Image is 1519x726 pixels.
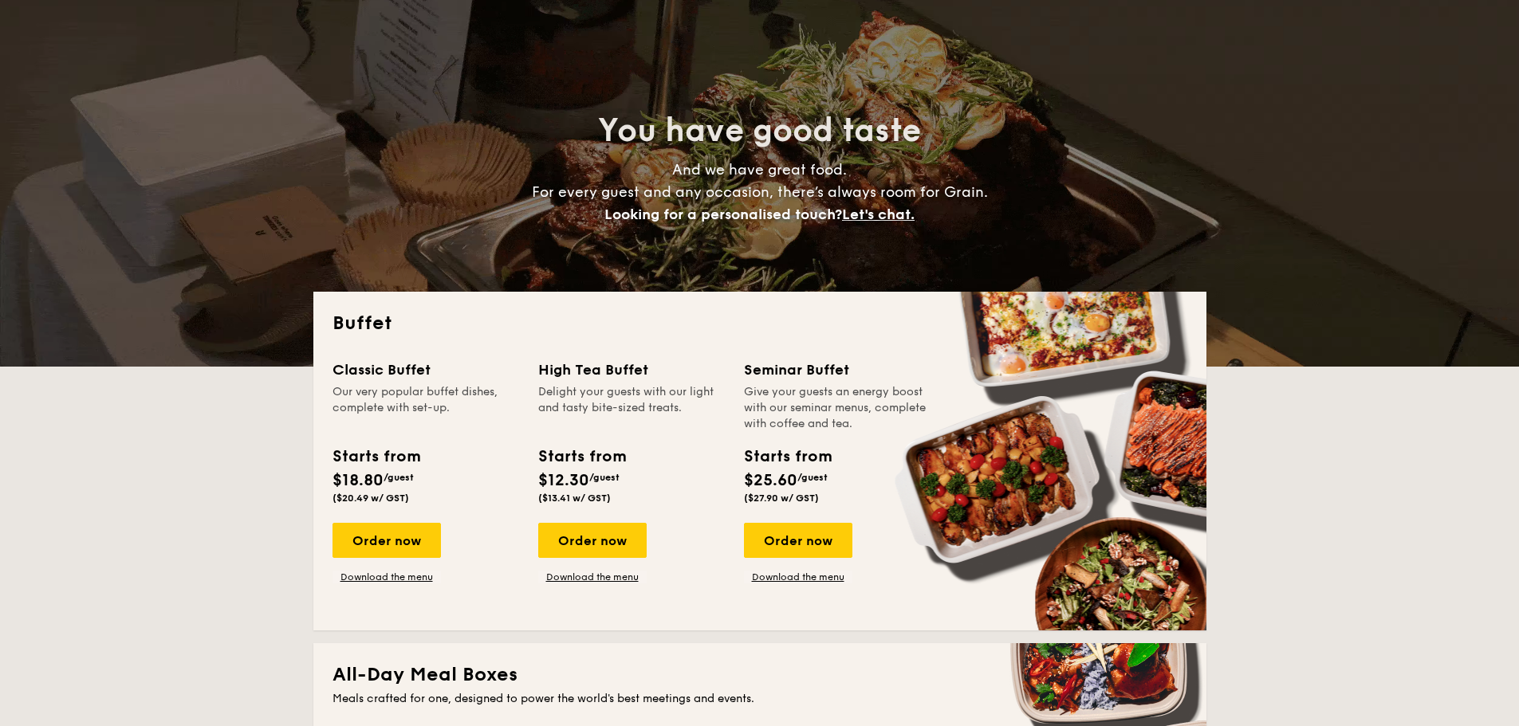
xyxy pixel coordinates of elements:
div: Seminar Buffet [744,359,931,381]
div: Order now [744,523,852,558]
span: $12.30 [538,471,589,490]
a: Download the menu [333,571,441,583]
span: $25.60 [744,471,797,490]
div: Order now [538,523,647,558]
div: Starts from [538,445,625,469]
div: Starts from [333,445,419,469]
span: /guest [589,472,620,483]
span: Let's chat. [842,206,915,223]
span: You have good taste [598,112,921,150]
span: /guest [384,472,414,483]
span: /guest [797,472,828,483]
div: Order now [333,523,441,558]
div: Meals crafted for one, designed to power the world's best meetings and events. [333,691,1187,707]
div: Give your guests an energy boost with our seminar menus, complete with coffee and tea. [744,384,931,432]
div: Starts from [744,445,831,469]
span: Looking for a personalised touch? [604,206,842,223]
div: Classic Buffet [333,359,519,381]
div: High Tea Buffet [538,359,725,381]
span: ($13.41 w/ GST) [538,493,611,504]
h2: All-Day Meal Boxes [333,662,1187,688]
span: ($27.90 w/ GST) [744,493,819,504]
h2: Buffet [333,311,1187,336]
span: $18.80 [333,471,384,490]
span: And we have great food. For every guest and any occasion, there’s always room for Grain. [532,161,988,223]
div: Delight your guests with our light and tasty bite-sized treats. [538,384,725,432]
a: Download the menu [744,571,852,583]
a: Download the menu [538,571,647,583]
div: Our very popular buffet dishes, complete with set-up. [333,384,519,432]
span: ($20.49 w/ GST) [333,493,409,504]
